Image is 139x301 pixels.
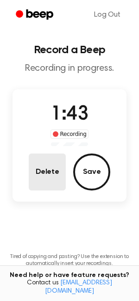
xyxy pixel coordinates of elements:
[9,6,62,24] a: Beep
[6,279,133,295] span: Contact us
[51,129,89,139] div: Recording
[51,105,88,124] span: 1:43
[45,280,112,295] a: [EMAIL_ADDRESS][DOMAIN_NAME]
[7,63,132,74] p: Recording in progress.
[85,4,130,26] a: Log Out
[29,154,66,190] button: Delete Audio Record
[7,44,132,55] h1: Record a Beep
[73,154,110,190] button: Save Audio Record
[7,253,132,267] p: Tired of copying and pasting? Use the extension to automatically insert your recordings.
